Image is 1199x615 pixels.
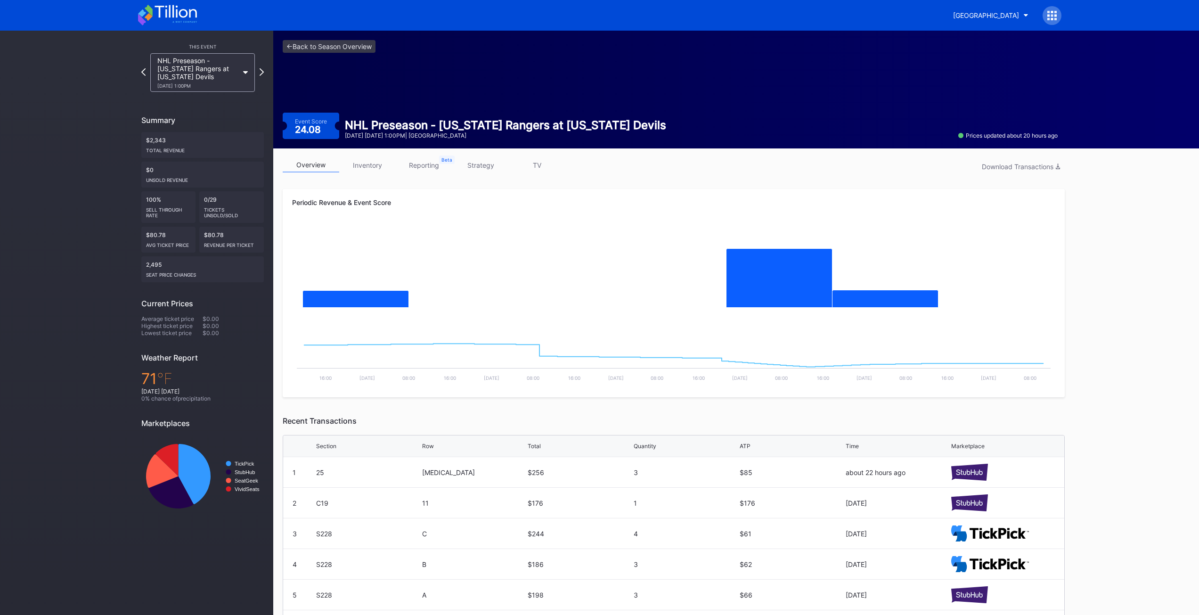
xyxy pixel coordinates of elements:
div: 3 [634,468,737,476]
div: Revenue per ticket [204,238,260,248]
div: [DATE] 1:00PM [157,83,238,89]
button: Download Transactions [977,160,1065,173]
a: inventory [339,158,396,172]
text: 16:00 [319,375,332,381]
a: overview [283,158,339,172]
div: Marketplace [951,443,985,450]
div: $80.78 [141,227,196,253]
text: 16:00 [941,375,954,381]
div: [GEOGRAPHIC_DATA] [953,11,1019,19]
a: reporting [396,158,452,172]
text: [DATE] [981,375,996,381]
div: [DATE] [846,560,949,568]
div: $256 [528,468,631,476]
span: ℉ [157,369,172,388]
div: Section [316,443,336,450]
div: $198 [528,591,631,599]
svg: Chart title [292,223,1055,317]
div: [DATE] [DATE] 1:00PM | [GEOGRAPHIC_DATA] [345,132,666,139]
img: TickPick_logo.svg [951,525,1029,542]
div: [DATE] [DATE] [141,388,264,395]
div: Summary [141,115,264,125]
a: <-Back to Season Overview [283,40,375,53]
div: 4 [634,530,737,538]
text: 08:00 [1024,375,1036,381]
div: $176 [528,499,631,507]
div: C [422,530,526,538]
div: ATP [740,443,750,450]
div: Average ticket price [141,315,203,322]
div: $0.00 [203,329,264,336]
text: TickPick [235,461,254,467]
div: about 22 hours ago [846,468,949,476]
text: StubHub [235,469,255,475]
div: Weather Report [141,353,264,362]
div: A [422,591,526,599]
div: seat price changes [146,268,259,278]
div: $61 [740,530,843,538]
div: 0 % chance of precipitation [141,395,264,402]
div: 2 [293,499,296,507]
div: $176 [740,499,843,507]
div: [DATE] [846,499,949,507]
div: 3 [634,560,737,568]
div: S228 [316,560,420,568]
img: stubHub.svg [951,494,988,511]
text: 08:00 [775,375,788,381]
div: B [422,560,526,568]
text: 08:00 [899,375,912,381]
div: [DATE] [846,530,949,538]
div: 0/29 [199,191,264,223]
div: 5 [293,591,297,599]
div: 11 [422,499,526,507]
div: S228 [316,591,420,599]
text: 16:00 [693,375,705,381]
text: [DATE] [856,375,872,381]
div: $0 [141,162,264,188]
div: Download Transactions [982,163,1060,171]
svg: Chart title [141,435,264,517]
div: This Event [141,44,264,49]
div: Sell Through Rate [146,203,191,218]
div: Prices updated about 20 hours ago [958,132,1058,139]
div: 1 [634,499,737,507]
div: 71 [141,369,264,388]
div: S228 [316,530,420,538]
a: strategy [452,158,509,172]
text: 08:00 [651,375,663,381]
button: [GEOGRAPHIC_DATA] [946,7,1036,24]
div: 24.08 [295,125,323,134]
div: 4 [293,560,297,568]
div: $0.00 [203,322,264,329]
div: Marketplaces [141,418,264,428]
div: Total Revenue [146,144,259,153]
text: VividSeats [235,486,260,492]
div: Current Prices [141,299,264,308]
div: Tickets Unsold/Sold [204,203,260,218]
text: 16:00 [568,375,580,381]
img: TickPick_logo.svg [951,556,1029,573]
div: Unsold Revenue [146,173,259,183]
div: NHL Preseason - [US_STATE] Rangers at [US_STATE] Devils [345,118,666,132]
div: 2,495 [141,256,264,282]
div: 25 [316,468,420,476]
div: $66 [740,591,843,599]
text: SeatGeek [235,478,258,484]
div: [MEDICAL_DATA] [422,468,526,476]
div: Periodic Revenue & Event Score [292,198,1055,206]
div: Lowest ticket price [141,329,203,336]
div: Recent Transactions [283,416,1065,426]
div: Quantity [634,443,656,450]
a: TV [509,158,565,172]
div: Total [528,443,541,450]
text: 16:00 [817,375,829,381]
text: 08:00 [527,375,539,381]
div: $80.78 [199,227,264,253]
div: $0.00 [203,315,264,322]
div: Time [846,443,859,450]
div: $85 [740,468,843,476]
div: [DATE] [846,591,949,599]
div: 3 [634,591,737,599]
img: stubHub.svg [951,586,988,603]
div: $244 [528,530,631,538]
